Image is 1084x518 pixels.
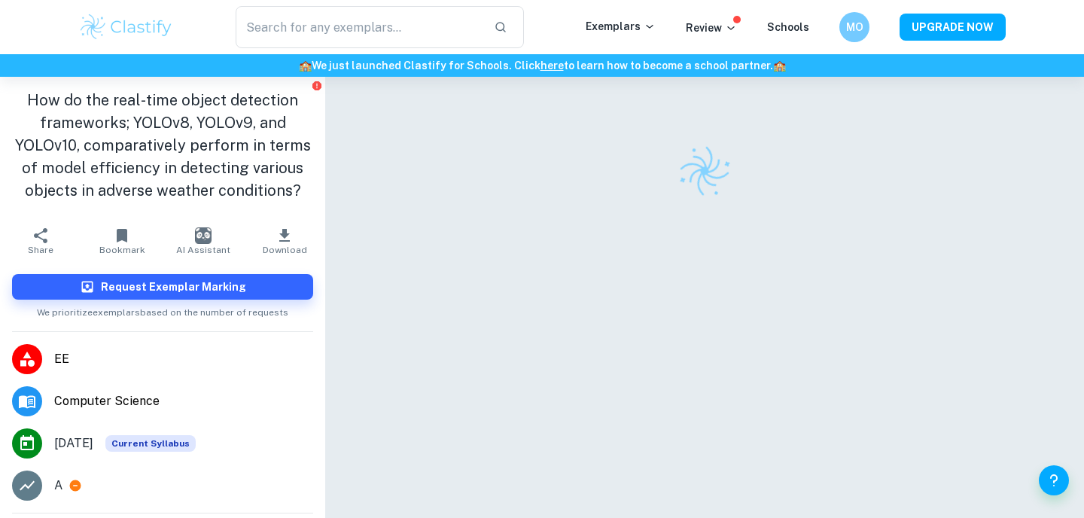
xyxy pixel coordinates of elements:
[99,245,145,255] span: Bookmark
[846,19,863,35] h6: MO
[54,477,62,495] p: A
[105,435,196,452] span: Current Syllabus
[900,14,1006,41] button: UPGRADE NOW
[195,227,212,244] img: AI Assistant
[773,59,786,72] span: 🏫
[176,245,230,255] span: AI Assistant
[12,89,313,202] h1: How do the real-time object detection frameworks; YOLOv8, YOLOv9, and YOLOv10, comparatively perf...
[54,392,313,410] span: Computer Science
[839,12,869,42] button: MO
[236,6,482,48] input: Search for any exemplars...
[28,245,53,255] span: Share
[101,279,246,295] h6: Request Exemplar Marking
[163,220,244,262] button: AI Assistant
[311,80,322,91] button: Report issue
[244,220,325,262] button: Download
[12,274,313,300] button: Request Exemplar Marking
[671,137,738,205] img: Clastify logo
[686,20,737,36] p: Review
[3,57,1081,74] h6: We just launched Clastify for Schools. Click to learn how to become a school partner.
[299,59,312,72] span: 🏫
[54,434,93,452] span: [DATE]
[54,350,313,368] span: EE
[1039,465,1069,495] button: Help and Feedback
[105,435,196,452] div: This exemplar is based on the current syllabus. Feel free to refer to it for inspiration/ideas wh...
[37,300,288,319] span: We prioritize exemplars based on the number of requests
[767,21,809,33] a: Schools
[540,59,564,72] a: here
[78,12,174,42] img: Clastify logo
[81,220,163,262] button: Bookmark
[586,18,656,35] p: Exemplars
[263,245,307,255] span: Download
